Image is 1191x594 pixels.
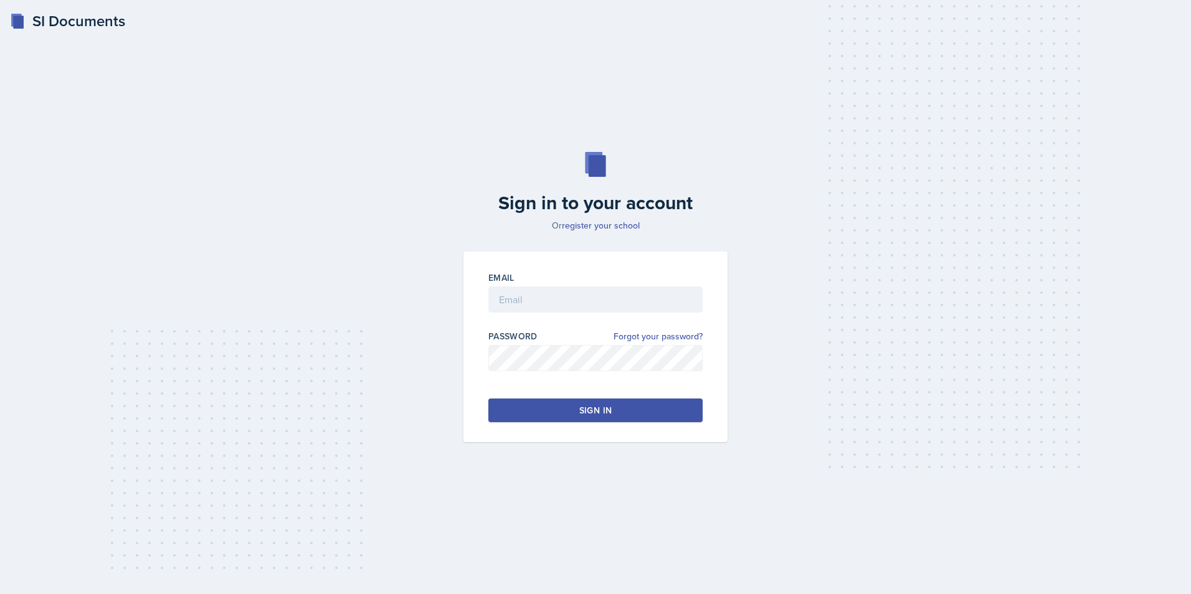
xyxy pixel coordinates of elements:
[488,330,538,342] label: Password
[456,219,735,232] p: Or
[10,10,125,32] a: SI Documents
[456,192,735,214] h2: Sign in to your account
[579,404,612,417] div: Sign in
[488,271,515,284] label: Email
[488,286,703,313] input: Email
[562,219,640,232] a: register your school
[488,398,703,422] button: Sign in
[614,330,703,343] a: Forgot your password?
